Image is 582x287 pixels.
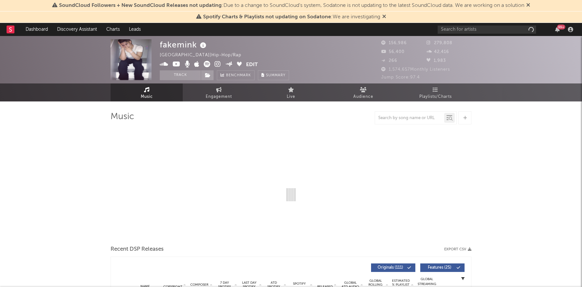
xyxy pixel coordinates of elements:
span: Dismiss [526,3,530,8]
span: Jump Score: 97.4 [381,75,420,80]
span: Dismiss [382,14,386,20]
span: 279,808 [426,41,452,45]
div: fakemink [160,39,208,50]
a: Discovery Assistant [52,23,102,36]
button: Summary [258,70,289,80]
button: 99+ [555,27,560,32]
span: Spotify Charts & Playlists not updating on Sodatone [203,14,331,20]
span: 156,986 [381,41,407,45]
span: Summary [266,74,285,77]
a: Live [255,83,327,101]
span: SoundCloud Followers + New SoundCloud Releases not updating [59,3,222,8]
a: Leads [124,23,145,36]
a: Playlists/Charts [399,83,471,101]
span: 42,416 [426,50,449,54]
a: Charts [102,23,124,36]
div: [GEOGRAPHIC_DATA] | Hip-Hop/Rap [160,51,249,59]
span: Features ( 25 ) [425,266,455,270]
button: Export CSV [444,247,471,251]
div: 99 + [557,25,565,29]
span: Engagement [206,93,232,101]
span: 266 [381,59,397,63]
span: 56,400 [381,50,405,54]
span: : We are investigating [203,14,380,20]
button: Features(25) [420,263,465,272]
button: Originals(111) [371,263,415,272]
input: Search by song name or URL [375,116,444,121]
button: Track [160,70,201,80]
span: Benchmark [226,72,251,80]
a: Audience [327,83,399,101]
span: Recent DSP Releases [111,245,164,253]
a: Engagement [183,83,255,101]
a: Dashboard [21,23,52,36]
span: 1,983 [426,59,446,63]
a: Benchmark [217,70,255,80]
span: : Due to a change to SoundCloud's system, Sodatone is not updating to the latest SoundCloud data.... [59,3,524,8]
span: Playlists/Charts [419,93,452,101]
button: Edit [246,61,258,69]
span: Audience [353,93,373,101]
span: Originals ( 111 ) [375,266,405,270]
input: Search for artists [438,26,536,34]
span: 1,574,657 Monthly Listeners [381,67,450,72]
span: Live [287,93,295,101]
a: Music [111,83,183,101]
span: Music [141,93,153,101]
